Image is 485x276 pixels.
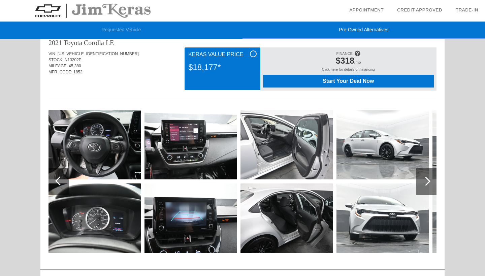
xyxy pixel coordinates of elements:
[263,67,434,75] div: Click here for details on financing
[58,51,139,56] span: [US_VEHICLE_IDENTIFICATION_NUMBER]
[336,51,353,56] span: FINANCE
[336,110,429,179] img: 20.jpg
[48,64,68,68] span: MILEAGE:
[240,183,333,253] img: 19.jpg
[456,7,478,12] a: Trade-In
[243,22,485,39] li: Pre-Owned Alternatives
[144,183,237,253] img: 17.jpg
[48,70,72,74] span: MFR. CODE:
[69,64,81,68] span: 45,380
[397,7,442,12] a: Credit Approved
[48,51,56,56] span: VIN:
[48,58,63,62] span: STOCK:
[48,79,437,90] div: Quoted on [DATE] 4:14:54 PM
[266,56,430,67] div: /mo
[336,183,429,253] img: 21.jpg
[250,50,257,57] div: i
[73,70,83,74] span: 1852
[188,59,256,76] div: $18,177*
[336,56,355,65] span: $318
[48,183,141,253] img: 15.jpg
[271,78,425,84] span: Start Your Deal Now
[188,50,256,59] div: Keras Value Price
[48,110,141,179] img: 14.jpg
[65,58,82,62] span: N13202P
[240,110,333,179] img: 18.jpg
[349,7,384,12] a: Appointment
[144,110,237,179] img: 16.jpg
